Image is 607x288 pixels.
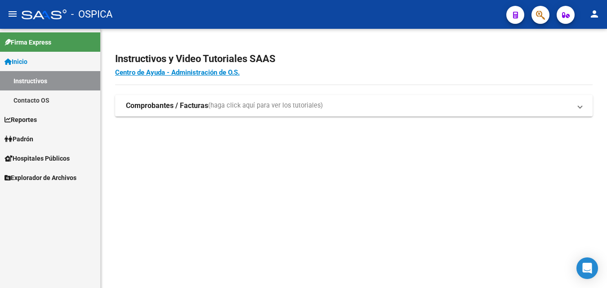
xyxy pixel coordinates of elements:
[7,9,18,19] mat-icon: menu
[126,101,208,111] strong: Comprobantes / Facturas
[4,153,70,163] span: Hospitales Públicos
[115,68,240,76] a: Centro de Ayuda - Administración de O.S.
[4,57,27,67] span: Inicio
[576,257,598,279] div: Open Intercom Messenger
[71,4,112,24] span: - OSPICA
[4,134,33,144] span: Padrón
[208,101,323,111] span: (haga click aquí para ver los tutoriales)
[4,115,37,125] span: Reportes
[4,173,76,183] span: Explorador de Archivos
[115,50,593,67] h2: Instructivos y Video Tutoriales SAAS
[589,9,600,19] mat-icon: person
[115,95,593,117] mat-expansion-panel-header: Comprobantes / Facturas(haga click aquí para ver los tutoriales)
[4,37,51,47] span: Firma Express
